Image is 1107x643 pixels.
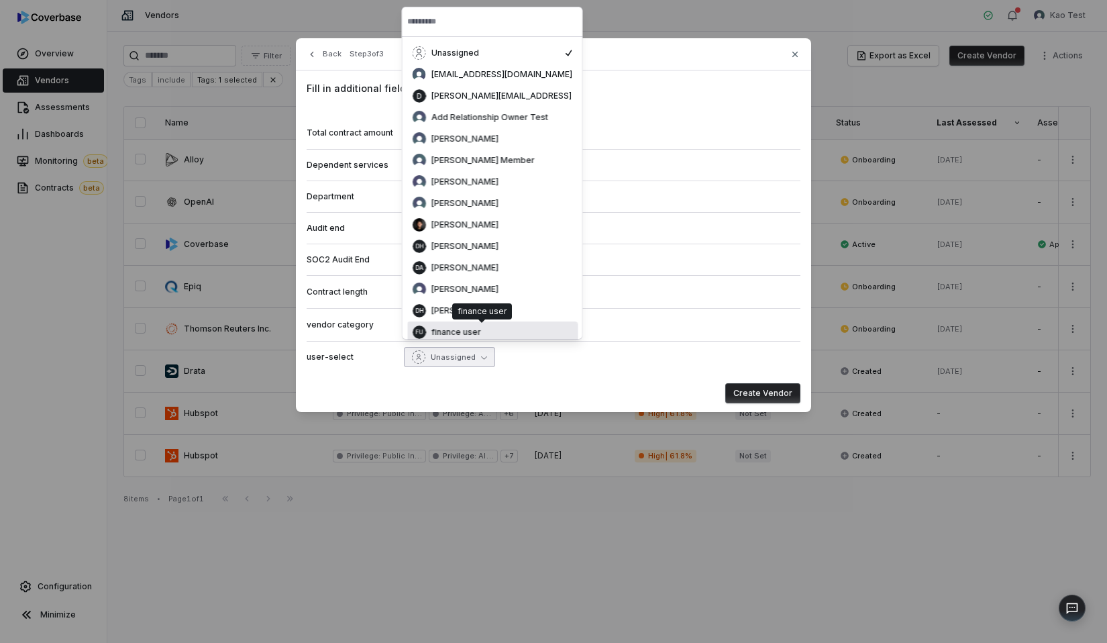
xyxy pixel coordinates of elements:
[431,284,498,295] span: [PERSON_NAME]
[413,89,426,103] span: d
[458,306,507,317] div: finance user
[413,111,426,124] img: Add Relationship Owner Test avatar
[413,261,426,275] span: DA
[413,283,426,296] img: David Gold avatar
[431,219,498,230] span: [PERSON_NAME]
[431,262,498,273] span: [PERSON_NAME]
[431,198,498,209] span: [PERSON_NAME]
[307,81,800,95] span: Fill in additional fields
[431,91,572,101] span: [PERSON_NAME][EMAIL_ADDRESS]
[431,352,476,362] span: Unassigned
[431,241,498,252] span: [PERSON_NAME]
[413,132,426,146] img: Akhil Vaid avatar
[431,177,498,187] span: [PERSON_NAME]
[303,42,346,66] button: Back
[413,175,426,189] img: Amanda Pettenati avatar
[307,319,393,330] label: vendor category
[431,305,498,316] span: [PERSON_NAME]
[725,383,800,403] button: Create Vendor
[413,154,426,167] img: Amanda Member avatar
[431,112,548,123] span: Add Relationship Owner Test
[307,287,393,297] label: Contract length
[413,326,426,339] span: fu
[413,240,426,253] span: DH
[431,69,572,80] span: [EMAIL_ADDRESS][DOMAIN_NAME]
[431,134,498,144] span: [PERSON_NAME]
[307,254,393,265] label: SOC2 Audit End
[431,327,481,338] span: finance user
[413,68,426,81] img: null null avatar
[307,191,393,202] label: Department
[307,160,393,170] label: Dependent services
[431,48,479,58] span: Unassigned
[400,214,460,242] button: Choose Date
[307,223,393,234] label: Audit end
[413,218,426,232] img: Clarence Chio avatar
[350,49,384,59] span: Step 3 of 3
[413,197,426,210] img: Brian Ball avatar
[307,352,393,362] label: user-select
[431,155,535,166] span: [PERSON_NAME] Member
[307,128,393,138] label: Total contract amount
[400,246,460,274] button: Choose Date
[413,304,426,317] span: DH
